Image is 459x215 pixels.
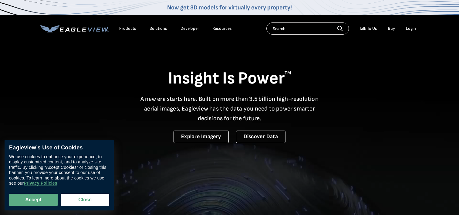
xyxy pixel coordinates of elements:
div: Eagleview’s Use of Cookies [9,145,109,151]
h1: Insight Is Power [40,68,419,89]
div: Login [406,26,416,31]
a: Buy [388,26,395,31]
input: Search [266,22,349,35]
p: A new era starts here. Built on more than 3.5 billion high-resolution aerial images, Eagleview ha... [137,94,322,123]
div: Solutions [150,26,167,31]
div: Resources [212,26,232,31]
div: We use cookies to enhance your experience, to display customized content, and to analyze site tra... [9,154,109,186]
div: Talk To Us [359,26,377,31]
a: Developer [181,26,199,31]
div: Products [119,26,136,31]
a: Privacy Policies [24,181,57,186]
button: Accept [9,194,58,206]
sup: TM [285,70,291,76]
a: Explore Imagery [174,131,229,143]
button: Close [61,194,109,206]
a: Discover Data [236,131,285,143]
a: Now get 3D models for virtually every property! [167,4,292,11]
